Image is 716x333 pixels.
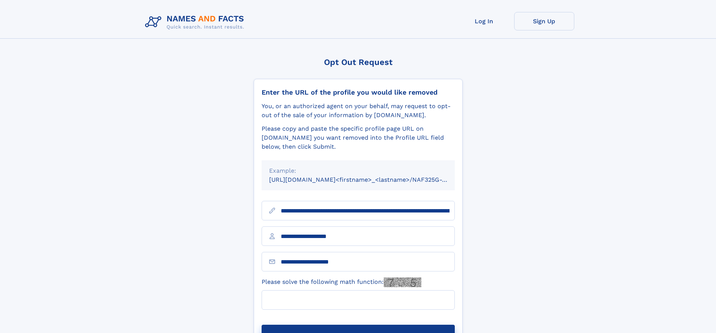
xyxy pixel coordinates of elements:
div: Opt Out Request [254,57,463,67]
div: Example: [269,166,447,175]
div: Enter the URL of the profile you would like removed [262,88,455,96]
div: Please copy and paste the specific profile page URL on [DOMAIN_NAME] you want removed into the Pr... [262,124,455,151]
a: Log In [454,12,514,30]
a: Sign Up [514,12,574,30]
label: Please solve the following math function: [262,277,421,287]
img: Logo Names and Facts [142,12,250,32]
small: [URL][DOMAIN_NAME]<firstname>_<lastname>/NAF325G-xxxxxxxx [269,176,469,183]
div: You, or an authorized agent on your behalf, may request to opt-out of the sale of your informatio... [262,102,455,120]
